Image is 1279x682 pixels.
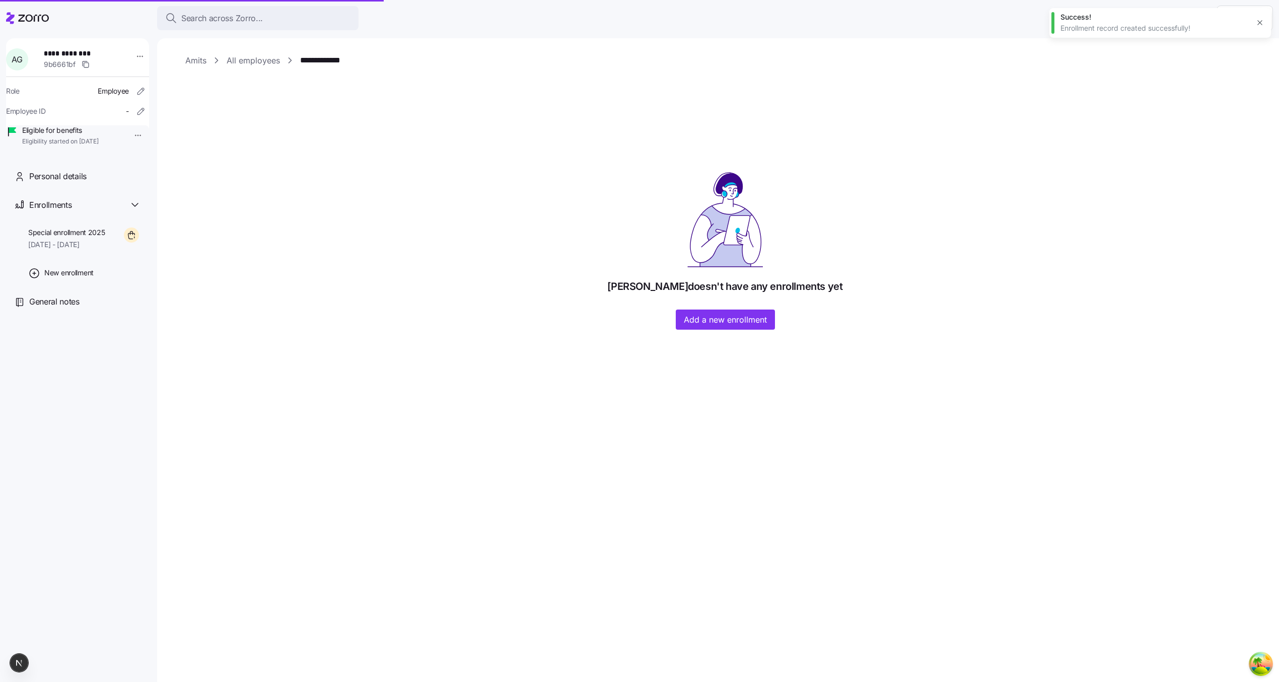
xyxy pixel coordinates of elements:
a: Amits [185,54,206,67]
button: Search across Zorro... [157,6,359,30]
span: - [126,106,129,116]
span: New enrollment [44,268,94,278]
span: Eligibility started on [DATE] [22,137,99,146]
span: Search across Zorro... [181,12,263,25]
span: Employee ID [6,106,46,116]
a: All employees [227,54,280,67]
span: A G [12,55,22,63]
span: 9b6661bf [44,59,76,69]
span: Eligible for benefits [22,125,99,135]
span: [DATE] - [DATE] [28,240,105,250]
button: Add a new enrollment [676,310,775,330]
span: Add a new enrollment [684,314,767,326]
span: Personal details [29,170,87,183]
div: Enrollment record created successfully! [1060,23,1249,33]
div: Success! [1060,12,1249,22]
button: Open Tanstack query devtools [1251,654,1271,674]
span: Role [6,86,20,96]
h1: [PERSON_NAME] doesn't have any enrollments yet [607,280,842,293]
span: Employee [98,86,129,96]
span: Special enrollment 2025 [28,228,105,238]
span: Enrollments [29,199,72,211]
span: General notes [29,295,80,308]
